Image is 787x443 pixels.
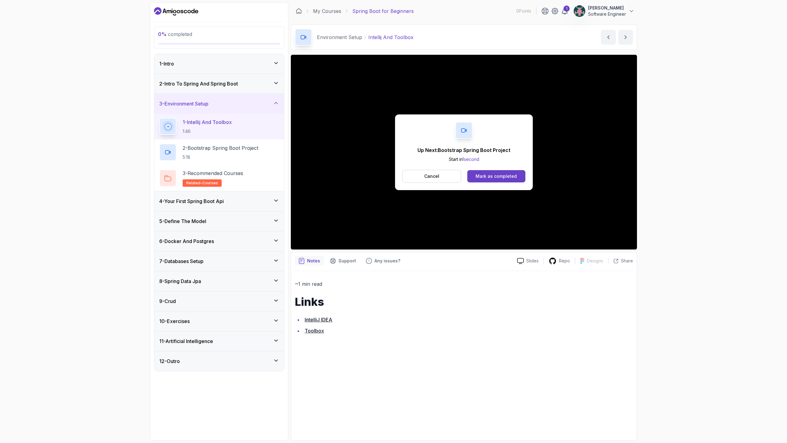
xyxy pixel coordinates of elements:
h3: 11 - Artificial Intelligence [159,337,213,345]
h3: 9 - Crud [159,297,176,305]
span: completed [158,31,192,37]
p: Support [338,258,356,264]
button: 4-Your First Spring Boot Api [154,191,284,211]
span: related-courses [186,181,218,186]
span: 0 % [158,31,167,37]
button: 3-Environment Setup [154,94,284,114]
button: notes button [295,256,324,266]
button: next content [618,30,633,45]
button: 10-Exercises [154,311,284,331]
p: Environment Setup [317,34,362,41]
button: 1-Intellij And Toolbox1:46 [159,118,279,135]
a: 1 [561,7,568,15]
iframe: 1 - IntelliJ and Toolbox [291,55,637,249]
button: user profile image[PERSON_NAME]Software Engineer [573,5,635,17]
h3: 3 - Environment Setup [159,100,208,107]
button: 9-Crud [154,291,284,311]
button: 2-Intro To Spring And Spring Boot [154,74,284,94]
p: Intellij And Toolbox [368,34,413,41]
a: Repo [544,257,575,265]
p: 2 - Bootstrap Spring Boot Project [183,144,258,152]
h3: 7 - Databases Setup [159,257,204,265]
button: 2-Bootstrap Spring Boot Project5:18 [159,144,279,161]
h3: 4 - Your First Spring Boot Api [159,198,224,205]
h3: 1 - Intro [159,60,174,67]
a: IntelliJ IDEA [305,317,332,323]
a: My Courses [313,7,341,15]
p: ~1 min read [295,280,633,288]
p: Cancel [424,173,439,179]
p: Designs [587,258,603,264]
p: 0 Points [516,8,531,14]
button: Cancel [402,170,461,183]
button: Support button [326,256,360,266]
button: previous content [601,30,616,45]
p: Share [621,258,633,264]
p: Spring Boot for Beginners [352,7,414,15]
p: Start in [417,156,510,162]
button: 5-Define The Model [154,211,284,231]
a: Slides [512,258,544,264]
h3: 6 - Docker And Postgres [159,237,214,245]
p: 3 - Recommended Courses [183,170,243,177]
h1: Links [295,296,633,308]
p: Notes [307,258,320,264]
button: 8-Spring Data Jpa [154,271,284,291]
h3: 10 - Exercises [159,317,190,325]
button: Mark as completed [467,170,525,182]
button: 7-Databases Setup [154,251,284,271]
span: 1 second [462,157,479,162]
button: Feedback button [362,256,404,266]
p: Up Next: Bootstrap Spring Boot Project [417,146,510,154]
p: 1:46 [183,128,232,134]
button: 12-Outro [154,351,284,371]
h3: 8 - Spring Data Jpa [159,277,201,285]
button: 11-Artificial Intelligence [154,331,284,351]
h3: 2 - Intro To Spring And Spring Boot [159,80,238,87]
img: user profile image [574,5,585,17]
h3: 12 - Outro [159,357,180,365]
button: 1-Intro [154,54,284,74]
p: [PERSON_NAME] [588,5,626,11]
p: Repo [559,258,570,264]
div: Mark as completed [476,173,517,179]
button: 3-Recommended Coursesrelated-courses [159,170,279,187]
a: Dashboard [154,6,198,16]
p: Software Engineer [588,11,626,17]
button: Share [608,258,633,264]
a: Toolbox [305,328,324,334]
p: 1 - Intellij And Toolbox [183,118,232,126]
a: Dashboard [296,8,302,14]
p: Slides [526,258,539,264]
p: Any issues? [374,258,400,264]
div: 1 [564,6,570,12]
button: 6-Docker And Postgres [154,231,284,251]
h3: 5 - Define The Model [159,218,206,225]
p: 5:18 [183,154,258,160]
